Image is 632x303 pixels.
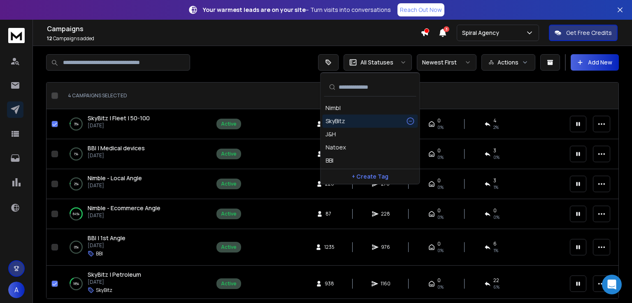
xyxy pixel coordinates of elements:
span: 3 [493,177,496,184]
p: Reach Out Now [400,6,442,14]
span: 22 [493,277,499,284]
div: Active [221,181,237,187]
button: A [8,282,25,298]
span: 938 [325,280,334,287]
p: 0 % [74,243,79,251]
a: SkyBitz | Fleet | 50-100 [88,114,150,122]
a: Nimble - Ecommerce Angle [88,204,160,212]
span: SkyBitz | Fleet | 50-100 [88,114,150,122]
th: 4 campaigns selected [61,83,205,109]
p: BBI [96,250,103,257]
p: Spiral Agency [462,29,502,37]
div: Active [221,280,237,287]
span: 0 [493,207,497,214]
p: 1 % [74,150,78,158]
p: Campaigns added [47,35,421,42]
span: 0% [437,184,444,191]
span: 0 [437,147,441,154]
a: SkyBitz | Petroleum [88,271,141,279]
span: 0% [437,154,444,161]
p: 2 % [74,180,79,188]
span: 0 [437,177,441,184]
span: 0% [437,284,444,290]
p: [DATE] [88,122,150,129]
p: 3 % [74,120,79,128]
span: 0 [437,207,441,214]
span: 0% [437,247,444,254]
p: [DATE] [88,152,145,159]
span: 0% [437,124,444,131]
td: 3%SkyBitz | Fleet | 50-100[DATE] [61,109,205,139]
strong: Your warmest leads are on your site [203,6,306,14]
td: 64%Nimble - Ecommerce Angle[DATE] [61,199,205,229]
span: Nimble - Ecommerce Angle [88,204,160,212]
button: Get Free Credits [549,25,618,41]
span: 0% [437,214,444,220]
td: 2%Nimble - Local Angle[DATE] [61,169,205,199]
span: Nimble - Local Angle [88,174,142,182]
span: 976 [381,244,390,250]
p: [DATE] [88,279,141,285]
span: 12 [47,35,52,42]
div: Open Intercom Messenger [602,275,622,294]
button: Add New [571,54,619,71]
span: 228 [381,211,390,217]
p: + Create Tag [352,172,388,181]
td: 0%BBI | 1st Angle[DATE]BBI [61,229,205,266]
p: [DATE] [88,212,160,219]
a: Reach Out Now [397,3,444,16]
span: J&H [325,130,336,138]
p: Get Free Credits [566,29,612,37]
p: All Statuses [360,58,393,67]
div: Active [221,121,237,127]
span: SkyBitz [325,117,345,125]
p: 64 % [73,210,79,218]
span: 4 [493,117,497,124]
span: BBI [325,156,333,165]
span: 1 % [493,247,498,254]
div: Active [221,211,237,217]
span: 1 % [493,184,498,191]
a: BBI | Medical devices [88,144,145,152]
a: Nimble - Local Angle [88,174,142,182]
button: Actions [481,54,535,71]
button: + Create Tag [321,169,419,184]
span: 1160 [381,280,390,287]
span: 0 [437,117,441,124]
h1: Campaigns [47,24,421,34]
span: 6 [493,241,497,247]
span: 3 [444,26,449,32]
p: [DATE] [88,242,125,249]
span: 3 [493,147,496,154]
p: – Turn visits into conversations [203,6,391,14]
p: 18 % [73,280,79,288]
img: logo [8,28,25,43]
p: SkyBitz [96,287,112,294]
td: 1%BBI | Medical devices[DATE] [61,139,205,169]
span: 0 [437,277,441,284]
span: 6 % [493,284,500,290]
span: 0 [437,241,441,247]
div: Active [221,244,237,250]
span: Natoex [325,143,346,151]
span: 87 [325,211,334,217]
button: Newest First [417,54,476,71]
span: 0 % [493,154,500,161]
span: Nimbl [325,104,341,112]
span: 1235 [324,244,335,250]
span: 2 % [493,124,499,131]
p: [DATE] [88,182,142,189]
a: BBI | 1st Angle [88,234,125,242]
span: 0 % [493,214,500,220]
td: 18%SkyBitz | Petroleum[DATE]SkyBitz [61,266,205,302]
div: Active [221,151,237,157]
span: BBI | Medical devices [88,144,145,152]
span: BBI | 1st Angle [88,234,125,242]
